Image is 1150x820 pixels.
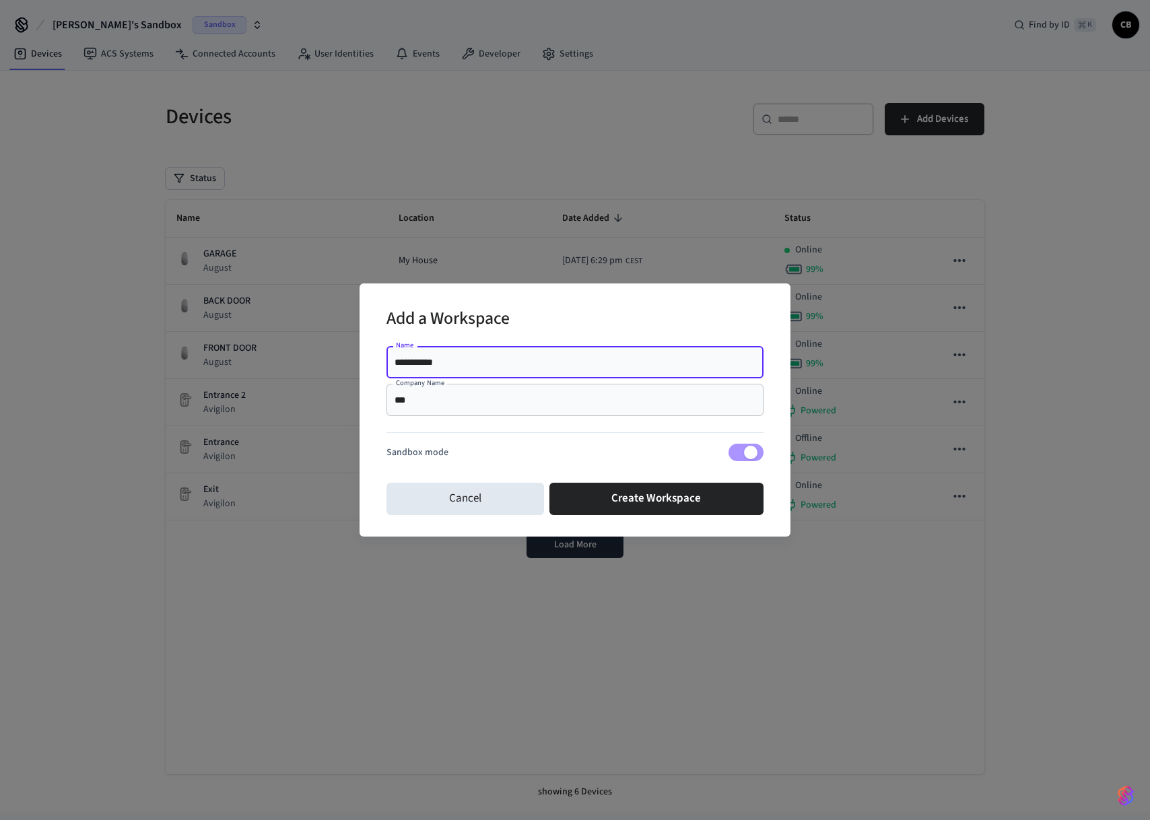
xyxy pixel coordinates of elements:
[396,340,413,350] label: Name
[386,483,544,515] button: Cancel
[1118,785,1134,807] img: SeamLogoGradient.69752ec5.svg
[386,300,510,341] h2: Add a Workspace
[549,483,764,515] button: Create Workspace
[386,446,448,460] p: Sandbox mode
[396,378,444,388] label: Company Name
